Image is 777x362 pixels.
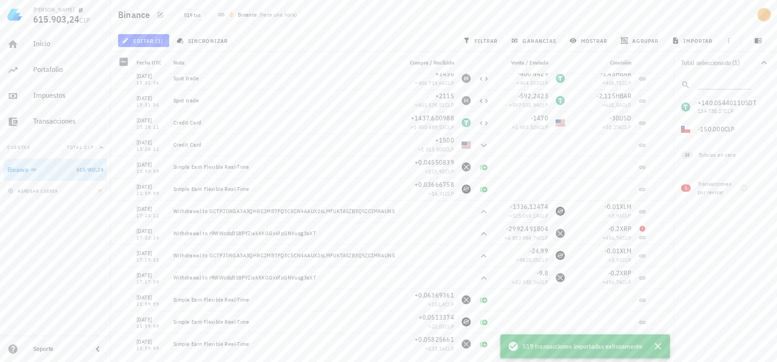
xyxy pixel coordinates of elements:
[685,151,689,159] span: 24
[415,158,454,166] span: +0,04550839
[668,34,718,47] button: importar
[518,70,548,78] span: -400,4429
[136,204,166,214] div: [DATE]
[539,279,548,285] span: CLP
[4,159,107,181] a: Binance 615.903,24
[136,271,166,280] div: [DATE]
[445,323,454,330] span: CLP
[445,101,454,108] span: CLP
[4,59,107,81] a: Portafolio
[136,315,166,324] div: [DATE]
[428,168,445,175] span: 103,93
[611,256,622,263] span: 3,93
[178,37,228,44] span: sincronizar
[418,146,454,153] span: ≈
[622,279,631,285] span: CLP
[173,34,234,47] button: sincronizar
[415,79,454,86] span: ≈
[136,337,166,346] div: [DATE]
[602,124,631,131] span: ≈
[173,97,395,104] div: Spot trade
[504,234,548,241] span: ≈
[136,116,166,125] div: [DATE]
[462,184,471,194] div: XLM-icon
[136,169,166,174] div: 23:59:59
[556,251,565,260] div: XLM-icon
[4,33,107,55] a: Inicio
[465,37,498,44] span: filtrar
[539,124,548,131] span: CLP
[445,79,454,86] span: CLP
[173,340,395,348] div: Simple Earn Flexible Real-Time
[428,190,454,197] span: ≈
[432,190,445,197] span: 14,41
[516,79,548,86] span: ≈
[608,225,620,233] span: -0,2
[33,91,103,100] div: Impuestos
[600,70,616,78] span: -1,43
[605,279,622,285] span: 456,74
[608,212,631,219] span: ≈
[33,39,103,48] div: Inicio
[556,118,565,127] div: USD-icon
[173,59,184,66] span: Nota
[136,214,166,218] div: 17:24:11
[33,117,103,125] div: Transacciones
[620,269,631,277] span: XRP
[136,138,166,147] div: [DATE]
[136,103,166,107] div: 15:31:56
[622,212,631,219] span: CLP
[602,234,631,241] span: ≈
[136,94,166,103] div: [DATE]
[511,59,548,66] span: Venta / Enviado
[173,230,395,237] div: Withdrawal to r9WWcdqBS8PYZiakXKGGx6fpGNVuqg3aXT
[605,247,620,255] span: -0,01
[173,185,395,193] div: Simple Earn Flexible Real-Time
[6,186,62,196] button: agregar cuenta
[674,37,713,44] span: importar
[608,256,631,263] span: ≈
[462,295,471,304] div: XRP-icon
[432,323,445,330] span: 22,02
[529,247,549,255] span: -24,99
[184,10,201,20] span: 519 txs
[4,111,107,133] a: Transacciones
[556,273,565,282] div: XRP-icon
[509,101,548,108] span: ≈
[531,114,548,122] span: -1470
[757,7,771,22] div: avatar
[136,160,166,169] div: [DATE]
[173,208,395,215] div: Withdrawal to GCTPJDRGA3A3QHRCJMB7FQ3C5CN4AAUX26LMFUKTASZB3Q5ZCIMRAUNS
[556,74,565,83] div: USDT-icon
[33,345,85,353] div: Soporte
[605,124,622,131] span: 30.276
[512,279,548,285] span: ≈
[566,34,613,47] button: mostrar
[623,37,658,44] span: agrupar
[556,96,565,105] div: USDT-icon
[80,16,90,24] span: CLP
[445,345,454,352] span: CLP
[136,182,166,191] div: [DATE]
[539,212,548,219] span: CLP
[173,318,395,326] div: Simple Earn Flexible Real-Time
[419,313,455,321] span: +0,0513374
[518,92,548,100] span: -592,2423
[7,166,29,174] div: Binance
[136,324,166,329] div: 23:59:59
[622,256,631,263] span: CLP
[602,101,631,108] span: ≈
[118,7,154,22] h1: Binance
[259,10,297,19] span: ( )
[67,144,94,150] span: Total CLP
[620,225,631,233] span: XRP
[520,256,539,263] span: 9820,55
[435,92,454,100] span: +2115
[597,92,616,100] span: -2,115
[462,162,471,172] div: XRP-icon
[415,180,454,189] span: +0,03666758
[462,74,471,83] div: HBAR-icon
[410,124,454,131] span: ≈
[415,101,454,108] span: ≈
[421,146,445,153] span: 1.513.800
